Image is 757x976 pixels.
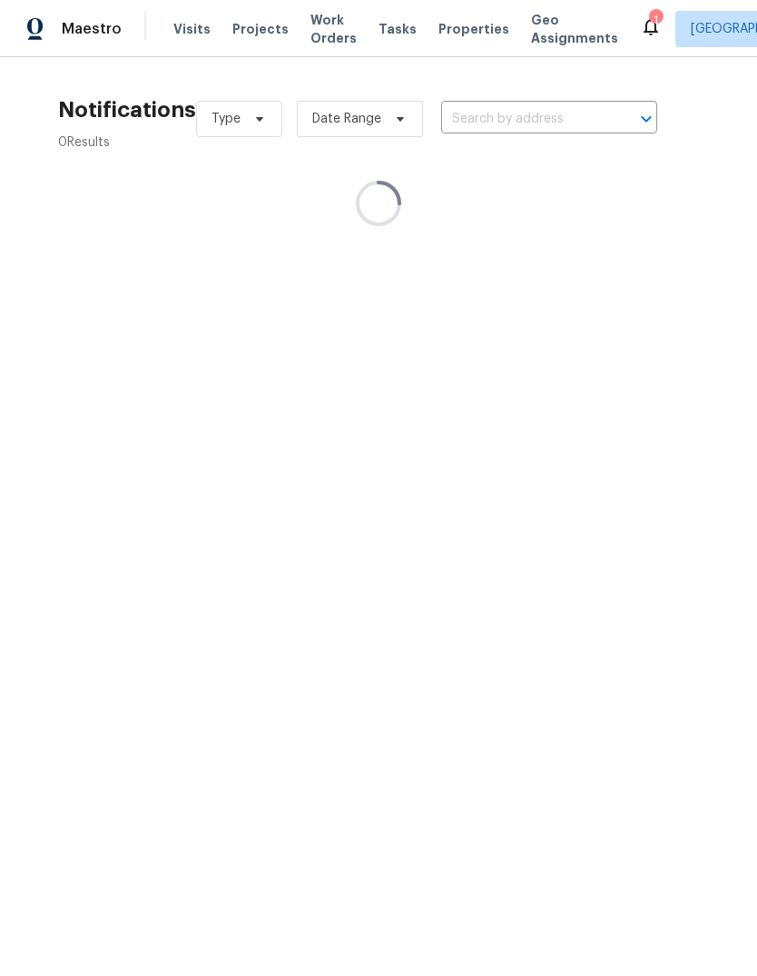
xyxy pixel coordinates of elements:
button: Open [634,106,659,132]
span: Date Range [312,110,381,128]
input: Search by address [441,105,606,133]
span: Tasks [378,23,417,35]
h2: Notifications [58,101,196,119]
span: Type [211,110,241,128]
div: 1 [649,11,662,29]
div: 0 Results [58,133,196,152]
span: Properties [438,20,509,38]
span: Visits [173,20,211,38]
span: Maestro [62,20,122,38]
span: Work Orders [310,11,357,47]
span: Geo Assignments [531,11,618,47]
span: Projects [232,20,289,38]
